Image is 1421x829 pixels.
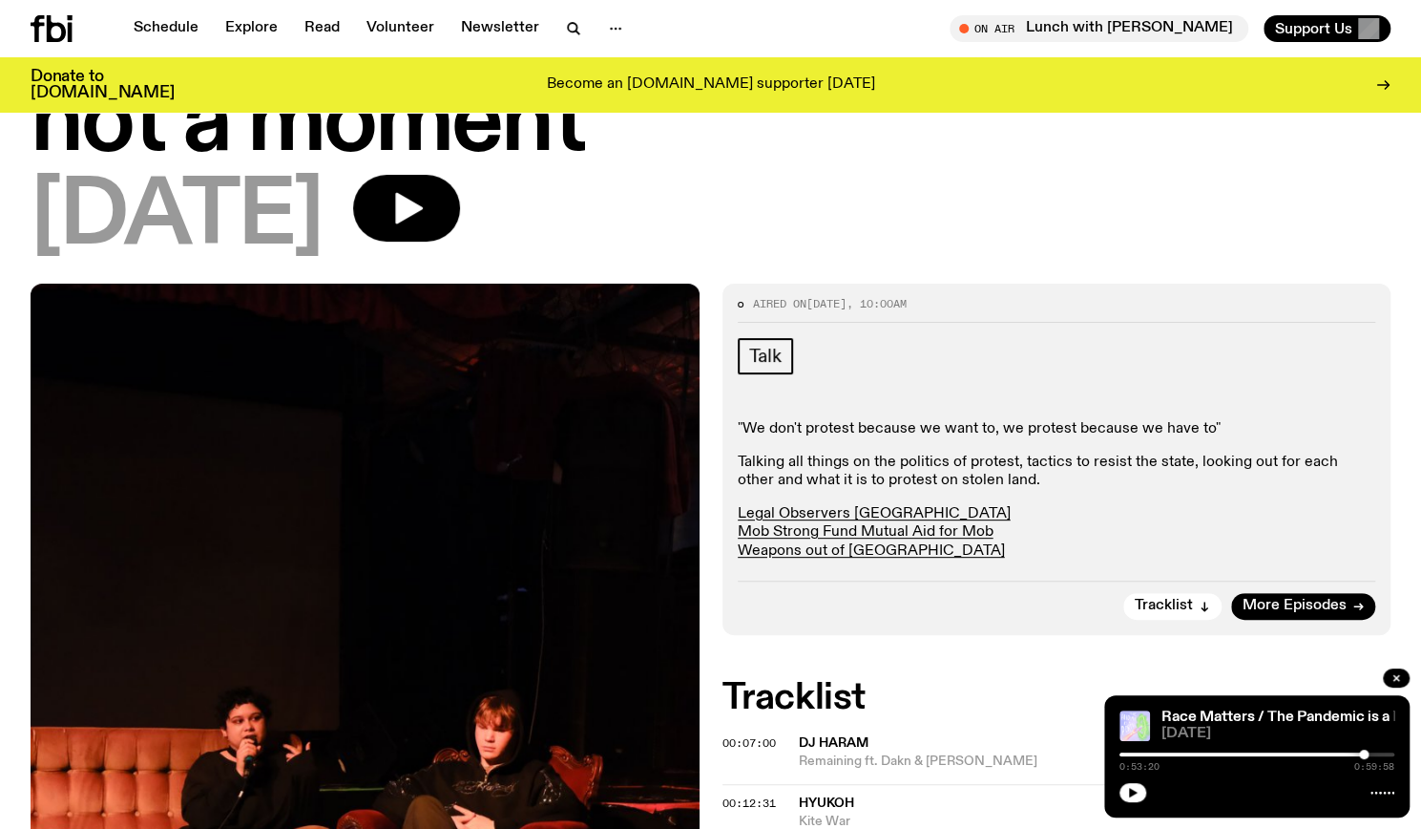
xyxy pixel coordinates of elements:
[1119,762,1160,772] span: 0:53:20
[1354,762,1394,772] span: 0:59:58
[722,738,776,749] button: 00:07:00
[950,15,1248,42] button: On AirLunch with [PERSON_NAME]
[738,454,1376,490] p: Talking all things on the politics of protest, tactics to resist the state, looking out for each ...
[738,338,793,374] a: Talk
[122,15,210,42] a: Schedule
[293,15,351,42] a: Read
[738,524,993,540] a: Mob Strong Fund Mutual Aid for Mob
[799,753,1391,771] span: Remaining ft. Dakn & [PERSON_NAME]
[355,15,446,42] a: Volunteer
[1161,727,1394,741] span: [DATE]
[1275,20,1352,37] span: Support Us
[1243,599,1347,613] span: More Episodes
[722,796,776,811] span: 00:12:31
[806,296,846,311] span: [DATE]
[799,736,868,750] span: DJ Haram
[1135,599,1193,613] span: Tracklist
[722,681,1391,715] h2: Tracklist
[449,15,551,42] a: Newsletter
[738,420,1376,438] p: "We don't protest because we want to, we protest because we have to"
[749,346,782,367] span: Talk
[799,797,854,810] span: HYUKOH
[1231,593,1375,620] a: More Episodes
[1264,15,1390,42] button: Support Us
[753,296,806,311] span: Aired on
[738,543,1005,559] a: Weapons out of [GEOGRAPHIC_DATA]
[1123,593,1222,620] button: Tracklist
[722,735,776,751] span: 00:07:00
[31,175,323,261] span: [DATE]
[547,76,875,94] p: Become an [DOMAIN_NAME] supporter [DATE]
[31,69,175,101] h3: Donate to [DOMAIN_NAME]
[722,798,776,809] button: 00:12:31
[846,296,907,311] span: , 10:00am
[214,15,289,42] a: Explore
[738,506,1011,521] a: Legal Observers [GEOGRAPHIC_DATA]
